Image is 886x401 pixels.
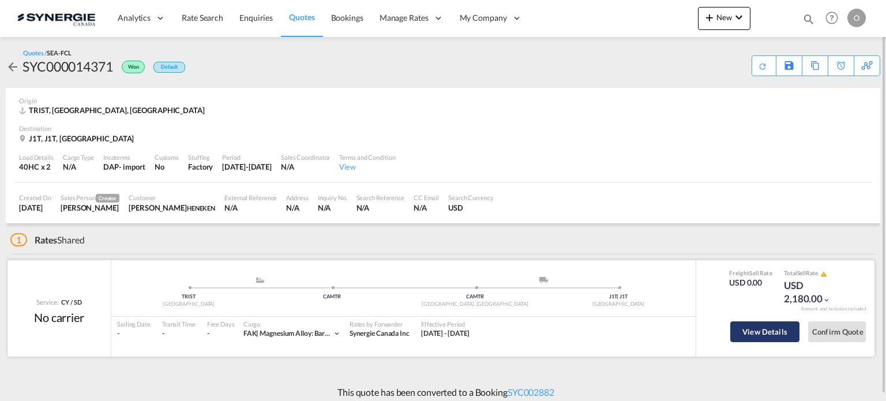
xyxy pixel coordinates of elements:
[117,329,151,339] div: -
[182,13,223,23] span: Rate Search
[808,321,866,342] button: Confirm Quote
[758,56,770,71] div: Quote PDF is not available at this time
[207,329,209,339] div: -
[847,9,866,27] div: O
[256,329,258,338] span: |
[19,105,208,115] div: TRIST, Istanbul, Asia Pacific
[23,48,72,57] div: Quotes /SEA-FCL
[19,162,54,172] div: 40HC x 2
[19,193,51,202] div: Created On
[729,269,772,277] div: Freight Rate
[155,162,179,172] div: No
[6,57,22,76] div: icon-arrow-left
[113,57,148,76] div: Won
[162,320,196,328] div: Transit Time
[281,162,330,172] div: N/A
[784,269,842,278] div: Total Rate
[119,162,145,172] div: - import
[243,320,341,328] div: Cargo
[10,234,85,246] div: Shared
[609,293,619,299] span: J1T
[802,13,815,25] md-icon: icon-magnify
[421,329,470,339] div: 24 Jul 2025 - 26 Sep 2025
[460,12,507,24] span: My Company
[224,203,277,213] div: N/A
[797,269,806,276] span: Sell
[17,5,95,31] img: 1f56c880d42311ef80fc7dca854c8e59.png
[117,320,151,328] div: Sailing Date
[822,8,847,29] div: Help
[260,293,403,301] div: CAMTR
[58,298,81,306] div: CY / SD
[281,153,330,162] div: Sales Coordinator
[333,329,341,338] md-icon: icon-chevron-down
[19,133,137,144] div: J1T, J1T, Canada
[475,277,618,288] div: Delivery ModeService Type -
[339,153,395,162] div: Terms and Condition
[22,57,113,76] div: SYC000014371
[356,203,404,213] div: N/A
[802,13,815,30] div: icon-magnify
[421,329,470,338] span: [DATE] - [DATE]
[414,203,439,213] div: N/A
[758,62,767,71] md-icon: icon-refresh
[620,293,628,299] span: J1T
[63,162,94,172] div: N/A
[117,293,260,301] div: TRIST
[19,124,867,133] div: Destination
[730,321,799,342] button: View Details
[35,234,58,245] span: Rates
[784,279,842,306] div: USD 2,180.00
[129,193,215,202] div: Customer
[253,277,267,283] md-icon: assets/icons/custom/ship-fill.svg
[356,193,404,202] div: Search Reference
[819,269,827,278] button: icon-alert
[318,203,347,213] div: N/A
[350,320,410,328] div: Rates by Forwarder
[793,306,874,312] div: Remark and Inclusion included
[339,162,395,172] div: View
[129,203,215,213] div: Patricia Cassundé
[448,193,494,202] div: Search Currency
[34,309,84,325] div: No carrier
[153,62,185,73] div: Default
[380,12,429,24] span: Manage Rates
[318,193,347,202] div: Inquiry No.
[118,12,151,24] span: Analytics
[29,106,205,115] span: TRIST, [GEOGRAPHIC_DATA], [GEOGRAPHIC_DATA]
[448,203,494,213] div: USD
[6,60,20,74] md-icon: icon-arrow-left
[19,153,54,162] div: Load Details
[421,320,470,328] div: Effective Period
[103,162,119,172] div: DAP
[19,96,867,105] div: Origin
[19,203,51,213] div: 27 Aug 2025
[332,386,554,399] p: This quote has been converted to a Booking
[820,271,827,278] md-icon: icon-alert
[404,293,547,301] div: CAMTR
[47,49,71,57] span: SEA-FCL
[823,296,831,304] md-icon: icon-chevron-down
[776,56,802,76] div: Save As Template
[243,329,260,338] span: FAK
[729,277,772,288] div: USD 0.00
[508,387,554,398] a: SYC002882
[222,153,272,162] div: Period
[289,12,314,22] span: Quotes
[61,203,119,213] div: Pablo Gomez Saldarriaga
[63,153,94,162] div: Cargo Type
[350,329,410,338] span: Synergie Canada Inc
[749,269,759,276] span: Sell
[207,320,235,328] div: Free Days
[350,329,410,339] div: Synergie Canada Inc
[547,301,690,308] div: [GEOGRAPHIC_DATA]
[539,277,548,283] img: road
[187,204,215,212] span: HENEKEN
[703,10,716,24] md-icon: icon-plus 400-fg
[414,193,439,202] div: CC Email
[331,13,363,23] span: Bookings
[732,10,746,24] md-icon: icon-chevron-down
[188,162,213,172] div: Factory Stuffing
[243,329,333,339] div: magnesium alloy: bars, plates, rods, sheets, strips, etc.
[698,7,750,30] button: icon-plus 400-fgNewicon-chevron-down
